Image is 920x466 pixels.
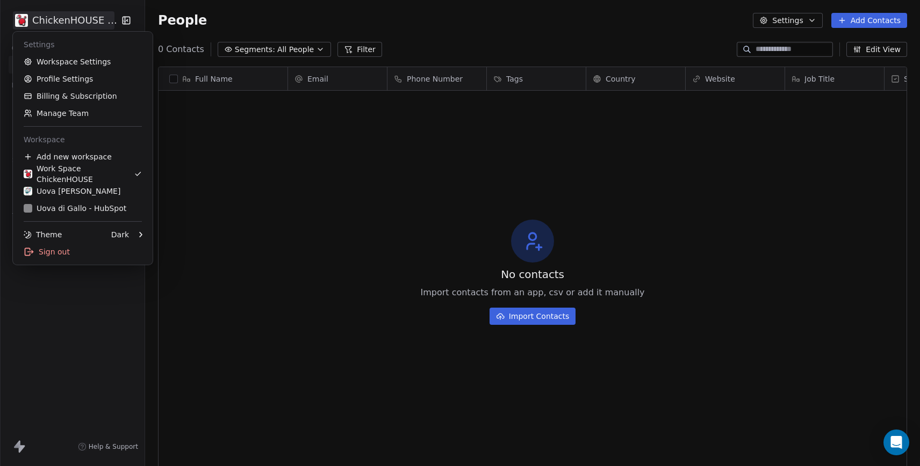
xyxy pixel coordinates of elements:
[17,243,148,260] div: Sign out
[24,170,32,178] img: Betty2017.jpg
[120,63,178,70] div: Keyword (traffico)
[24,229,62,240] div: Theme
[30,17,53,26] div: v 4.0.25
[17,70,148,88] a: Profile Settings
[24,186,120,196] div: Uova [PERSON_NAME]
[17,53,148,70] a: Workspace Settings
[111,229,129,240] div: Dark
[45,62,53,71] img: tab_domain_overview_orange.svg
[28,28,120,37] div: Dominio: [DOMAIN_NAME]
[24,187,32,195] img: 4.jpg
[17,36,148,53] div: Settings
[56,63,82,70] div: Dominio
[17,131,148,148] div: Workspace
[17,148,148,165] div: Add new workspace
[17,105,148,122] a: Manage Team
[17,17,26,26] img: logo_orange.svg
[108,62,117,71] img: tab_keywords_by_traffic_grey.svg
[17,88,148,105] a: Billing & Subscription
[17,28,26,37] img: website_grey.svg
[24,203,126,214] div: Uova di Gallo - HubSpot
[24,163,134,185] div: Work Space ChickenHOUSE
